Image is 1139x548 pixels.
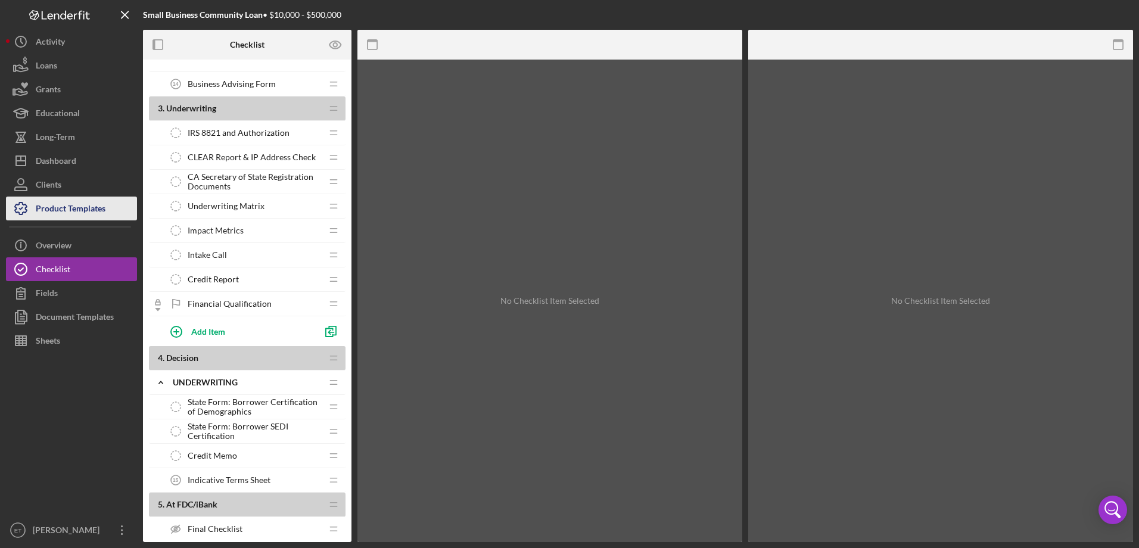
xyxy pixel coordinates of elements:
[6,125,137,149] button: Long-Term
[188,152,316,162] span: CLEAR Report & IP Address Check
[143,10,263,20] b: Small Business Community Loan
[6,305,137,329] button: Document Templates
[6,329,137,353] button: Sheets
[188,128,290,138] span: IRS 8821 and Authorization
[188,299,272,309] span: Financial Qualification
[188,397,322,416] span: State Form: Borrower Certification of Demographics
[173,477,179,483] tspan: 15
[158,103,164,113] span: 3 .
[36,30,65,57] div: Activity
[6,197,137,220] button: Product Templates
[36,197,105,223] div: Product Templates
[166,103,216,113] span: Underwriting
[36,125,75,152] div: Long-Term
[36,101,80,128] div: Educational
[158,499,164,509] span: 5 .
[36,305,114,332] div: Document Templates
[36,281,58,308] div: Fields
[14,527,21,534] text: ET
[6,173,137,197] button: Clients
[36,329,60,356] div: Sheets
[36,149,76,176] div: Dashboard
[1098,496,1127,524] div: Open Intercom Messenger
[166,499,217,509] span: At FDC/iBank
[36,77,61,104] div: Grants
[161,319,316,343] button: Add Item
[6,30,137,54] button: Activity
[173,378,322,387] div: Underwriting
[191,320,225,342] div: Add Item
[158,353,164,363] span: 4 .
[188,226,244,235] span: Impact Metrics
[36,173,61,200] div: Clients
[188,451,237,460] span: Credit Memo
[188,201,264,211] span: Underwriting Matrix
[500,296,599,306] div: No Checklist Item Selected
[30,518,107,545] div: [PERSON_NAME]
[173,81,179,87] tspan: 14
[166,353,198,363] span: Decision
[6,281,137,305] button: Fields
[188,422,322,441] span: State Form: Borrower SEDI Certification
[36,257,70,284] div: Checklist
[188,524,242,534] span: Final Checklist
[891,296,990,306] div: No Checklist Item Selected
[188,172,322,191] span: CA Secretary of State Registration Documents
[143,10,341,20] div: • $10,000 - $500,000
[6,54,137,77] button: Loans
[6,233,137,257] button: Overview
[6,101,137,125] button: Educational
[6,77,137,101] button: Grants
[188,275,239,284] span: Credit Report
[36,54,57,80] div: Loans
[6,518,137,542] button: ET[PERSON_NAME]
[230,40,264,49] b: Checklist
[188,475,270,485] span: Indicative Terms Sheet
[6,149,137,173] button: Dashboard
[188,250,227,260] span: Intake Call
[36,233,71,260] div: Overview
[6,257,137,281] button: Checklist
[188,79,276,89] span: Business Advising Form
